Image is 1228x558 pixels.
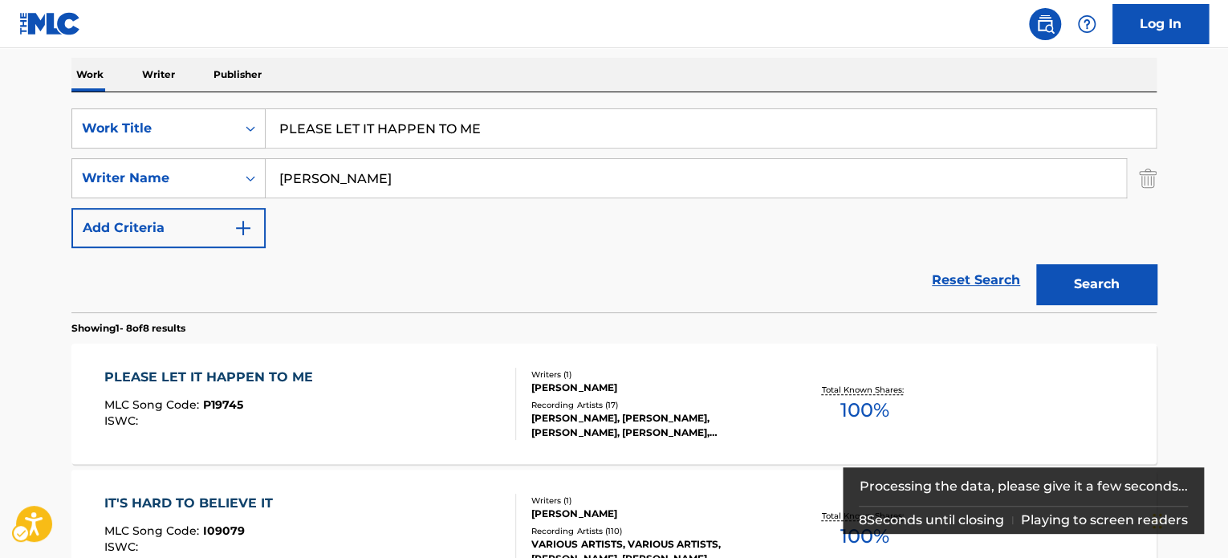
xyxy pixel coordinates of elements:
[71,344,1157,464] a: PLEASE LET IT HAPPEN TO MEMLC Song Code:P19745ISWC:Writers (1)[PERSON_NAME]Recording Artists (17)...
[71,321,185,336] p: Showing 1 - 8 of 8 results
[840,396,888,425] span: 100 %
[104,494,281,513] div: IT'S HARD TO BELIEVE IT
[82,119,226,138] div: Work Title
[1139,158,1157,198] img: Delete Criterion
[104,540,142,554] span: ISWC :
[82,169,226,188] div: Writer Name
[203,523,245,538] span: I09079
[840,522,888,551] span: 100 %
[859,512,867,527] span: 8
[266,109,1156,148] input: Search...
[266,159,1126,198] input: Search...
[209,58,266,92] p: Publisher
[71,208,266,248] button: Add Criteria
[104,413,142,428] span: ISWC :
[531,399,774,411] div: Recording Artists ( 17 )
[71,108,1157,312] form: Search Form
[531,495,774,507] div: Writers ( 1 )
[859,467,1189,506] div: Processing the data, please give it a few seconds...
[104,523,203,538] span: MLC Song Code :
[531,525,774,537] div: Recording Artists ( 110 )
[1077,14,1096,34] img: help
[71,58,108,92] p: Work
[19,12,81,35] img: MLC Logo
[924,263,1028,298] a: Reset Search
[104,397,203,412] span: MLC Song Code :
[104,368,321,387] div: PLEASE LET IT HAPPEN TO ME
[531,411,774,440] div: [PERSON_NAME], [PERSON_NAME], [PERSON_NAME], [PERSON_NAME], [PERSON_NAME]
[531,381,774,395] div: [PERSON_NAME]
[137,58,180,92] p: Writer
[1112,4,1209,44] a: Log In
[203,397,243,412] span: P19745
[821,384,907,396] p: Total Known Shares:
[234,218,253,238] img: 9d2ae6d4665cec9f34b9.svg
[531,369,774,381] div: Writers ( 1 )
[821,510,907,522] p: Total Known Shares:
[531,507,774,521] div: [PERSON_NAME]
[1036,264,1157,304] button: Search
[236,109,265,148] div: On
[1035,14,1055,34] img: search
